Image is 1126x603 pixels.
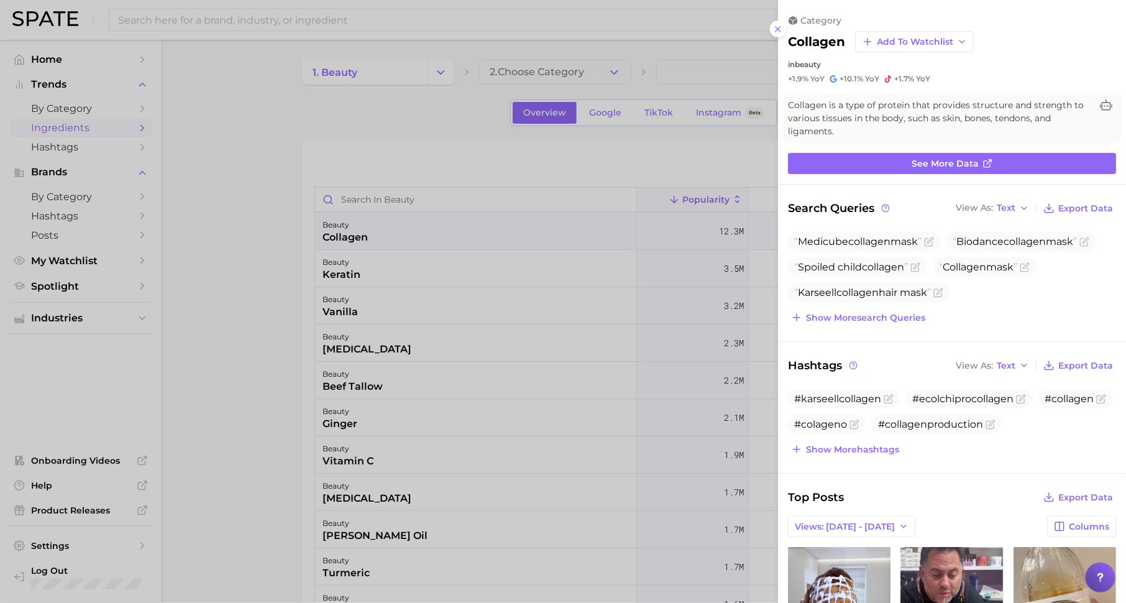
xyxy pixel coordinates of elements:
[1004,236,1046,247] span: collagen
[862,261,904,273] span: collagen
[1079,237,1089,247] button: Flag as miscategorized or irrelevant
[956,205,993,211] span: View As
[794,393,881,405] span: #karseellcollagen
[1069,522,1109,532] span: Columns
[1040,357,1116,374] button: Export Data
[1058,203,1113,214] span: Export Data
[788,516,915,537] button: Views: [DATE] - [DATE]
[943,261,986,273] span: Collagen
[806,444,899,455] span: Show more hashtags
[800,15,841,26] span: category
[1096,394,1106,404] button: Flag as miscategorized or irrelevant
[956,362,993,369] span: View As
[916,74,930,84] span: YoY
[924,237,934,247] button: Flag as miscategorized or irrelevant
[933,288,943,298] button: Flag as miscategorized or irrelevant
[810,74,825,84] span: YoY
[788,309,928,326] button: Show moresearch queries
[1040,489,1116,506] button: Export Data
[1040,200,1116,217] button: Export Data
[836,287,879,298] span: collagen
[894,74,914,83] span: +1.7%
[794,236,922,247] span: Medicube mask
[788,441,902,458] button: Show morehashtags
[878,418,983,430] span: #collagenproduction
[795,522,895,532] span: Views: [DATE] - [DATE]
[788,60,1116,69] div: in
[788,153,1116,174] a: See more data
[997,362,1015,369] span: Text
[953,357,1032,374] button: View AsText
[939,261,1017,273] span: mask
[788,200,892,217] span: Search Queries
[912,159,979,169] span: See more data
[953,200,1032,216] button: View AsText
[848,236,890,247] span: collagen
[794,418,847,430] span: #colageno
[788,99,1091,138] span: Collagen is a type of protein that provides structure and strength to various tissues in the body...
[912,393,1014,405] span: #ecolchiprocollagen
[855,31,974,52] button: Add to Watchlist
[865,74,879,84] span: YoY
[997,205,1015,211] span: Text
[1047,516,1116,537] button: Columns
[1058,361,1113,371] span: Export Data
[877,37,953,47] span: Add to Watchlist
[953,236,1077,247] span: Biodance mask
[1045,393,1094,405] span: #collagen
[794,261,908,273] span: Spoiled child
[795,60,821,69] span: beauty
[806,313,925,323] span: Show more search queries
[1020,262,1030,272] button: Flag as miscategorized or irrelevant
[1016,394,1026,404] button: Flag as miscategorized or irrelevant
[986,420,996,430] button: Flag as miscategorized or irrelevant
[788,74,808,83] span: +1.9%
[788,34,845,49] h2: collagen
[788,357,859,374] span: Hashtags
[788,489,844,506] span: Top Posts
[884,394,894,404] button: Flag as miscategorized or irrelevant
[840,74,863,83] span: +10.1%
[849,420,859,430] button: Flag as miscategorized or irrelevant
[910,262,920,272] button: Flag as miscategorized or irrelevant
[1058,492,1113,503] span: Export Data
[794,287,931,298] span: Karseell hair mask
